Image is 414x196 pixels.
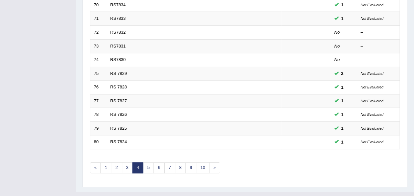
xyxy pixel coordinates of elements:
[361,29,396,36] div: –
[339,84,346,91] span: You can still take this question
[110,57,126,62] a: RS7830
[361,140,383,144] small: Not Evaluated
[164,162,175,173] a: 7
[339,97,346,104] span: You can still take this question
[339,1,346,8] span: You can still take this question
[361,99,383,103] small: Not Evaluated
[90,67,107,81] td: 75
[110,126,127,131] a: RS 7825
[339,15,346,22] span: You can still take this question
[90,12,107,26] td: 71
[110,30,126,35] a: RS7832
[111,162,122,173] a: 2
[361,57,396,63] div: –
[110,16,126,21] a: RS7833
[90,108,107,122] td: 78
[90,135,107,149] td: 80
[110,98,127,103] a: RS 7827
[90,94,107,108] td: 77
[361,113,383,116] small: Not Evaluated
[339,139,346,146] span: You can still take this question
[339,125,346,132] span: You can still take this question
[334,44,340,49] em: No
[196,162,209,173] a: 10
[90,39,107,53] td: 73
[361,126,383,130] small: Not Evaluated
[334,30,340,35] em: No
[110,44,126,49] a: RS7831
[361,43,396,49] div: –
[361,16,383,20] small: Not Evaluated
[110,71,127,76] a: RS 7829
[90,162,101,173] a: «
[361,85,383,89] small: Not Evaluated
[110,84,127,89] a: RS 7828
[90,81,107,94] td: 76
[132,162,143,173] a: 4
[90,121,107,135] td: 79
[100,162,111,173] a: 1
[209,162,220,173] a: »
[339,70,346,77] span: You can still take this question
[122,162,133,173] a: 3
[90,25,107,39] td: 72
[361,3,383,7] small: Not Evaluated
[361,72,383,76] small: Not Evaluated
[110,112,127,117] a: RS 7826
[334,57,340,62] em: No
[110,139,127,144] a: RS 7824
[153,162,164,173] a: 6
[143,162,154,173] a: 5
[90,53,107,67] td: 74
[185,162,196,173] a: 9
[339,111,346,118] span: You can still take this question
[175,162,186,173] a: 8
[110,2,126,7] a: RS7834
